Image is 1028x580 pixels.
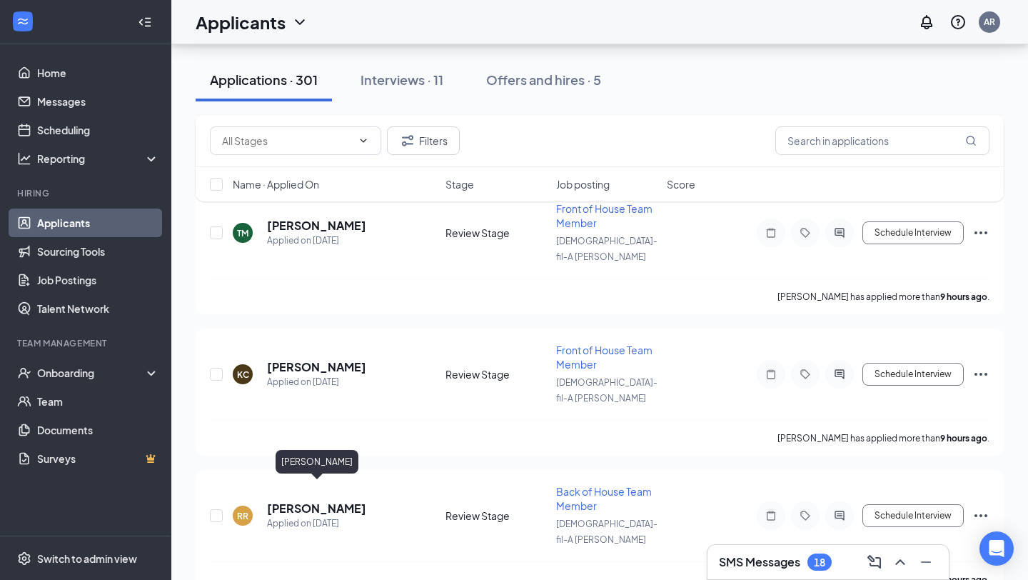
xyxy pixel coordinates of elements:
[222,133,352,149] input: All Stages
[862,221,964,244] button: Schedule Interview
[777,432,989,444] p: [PERSON_NAME] has applied more than .
[399,132,416,149] svg: Filter
[37,444,159,473] a: SurveysCrown
[267,218,366,234] h5: [PERSON_NAME]
[863,551,886,574] button: ComposeMessage
[556,177,610,191] span: Job posting
[291,14,308,31] svg: ChevronDown
[196,10,286,34] h1: Applicants
[556,485,652,512] span: Back of House Team Member
[445,367,548,381] div: Review Stage
[940,291,987,302] b: 9 hours ago
[361,71,443,89] div: Interviews · 11
[831,227,848,239] svg: ActiveChat
[37,237,159,266] a: Sourcing Tools
[972,224,989,241] svg: Ellipses
[892,554,909,571] svg: ChevronUp
[940,433,987,444] b: 9 hours ago
[237,369,249,381] div: KC
[267,501,366,516] h5: [PERSON_NAME]
[762,510,780,521] svg: Note
[17,151,31,166] svg: Analysis
[358,135,369,146] svg: ChevronDown
[387,126,460,155] button: Filter Filters
[267,234,366,248] div: Applied on [DATE]
[37,151,160,166] div: Reporting
[556,377,657,404] span: [DEMOGRAPHIC_DATA]-fil-A [PERSON_NAME]
[233,177,319,191] span: Name · Applied On
[37,209,159,237] a: Applicants
[17,337,156,349] div: Team Management
[797,227,814,239] svg: Tag
[267,359,366,375] h5: [PERSON_NAME]
[37,294,159,323] a: Talent Network
[276,450,358,474] div: [PERSON_NAME]
[37,266,159,294] a: Job Postings
[17,366,31,380] svg: UserCheck
[17,551,31,566] svg: Settings
[914,551,937,574] button: Minimize
[965,135,977,146] svg: MagnifyingGlass
[862,363,964,386] button: Schedule Interview
[775,126,989,155] input: Search in applications
[445,177,474,191] span: Stage
[37,551,137,566] div: Switch to admin view
[486,71,601,89] div: Offers and hires · 5
[889,551,912,574] button: ChevronUp
[237,227,248,239] div: TM
[267,375,366,389] div: Applied on [DATE]
[37,416,159,444] a: Documents
[237,510,248,522] div: RR
[831,369,848,380] svg: ActiveChat
[972,366,989,383] svg: Ellipses
[797,369,814,380] svg: Tag
[918,14,935,31] svg: Notifications
[37,59,159,87] a: Home
[37,87,159,116] a: Messages
[267,516,366,531] div: Applied on [DATE]
[445,226,548,240] div: Review Stage
[972,507,989,524] svg: Ellipses
[831,510,848,521] svg: ActiveChat
[556,519,657,545] span: [DEMOGRAPHIC_DATA]-fil-A [PERSON_NAME]
[719,554,800,570] h3: SMS Messages
[917,554,934,571] svg: Minimize
[949,14,967,31] svg: QuestionInfo
[762,369,780,380] svg: Note
[445,509,548,523] div: Review Stage
[17,187,156,199] div: Hiring
[797,510,814,521] svg: Tag
[667,177,695,191] span: Score
[984,16,995,28] div: AR
[762,227,780,239] svg: Note
[556,236,657,262] span: [DEMOGRAPHIC_DATA]-fil-A [PERSON_NAME]
[814,556,825,569] div: 18
[37,387,159,416] a: Team
[37,366,147,380] div: Onboarding
[556,344,652,371] span: Front of House Team Member
[37,116,159,144] a: Scheduling
[862,504,964,527] button: Schedule Interview
[16,14,30,29] svg: WorkstreamLogo
[866,554,883,571] svg: ComposeMessage
[777,291,989,303] p: [PERSON_NAME] has applied more than .
[979,531,1014,566] div: Open Intercom Messenger
[138,15,152,29] svg: Collapse
[210,71,318,89] div: Applications · 301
